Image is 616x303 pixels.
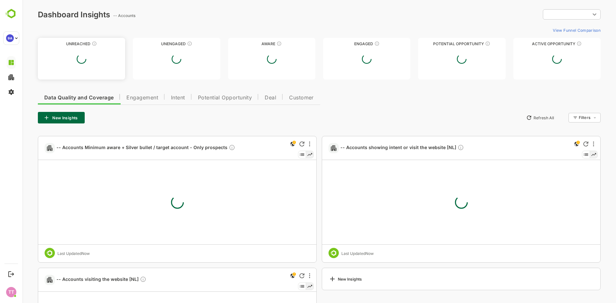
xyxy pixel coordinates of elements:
button: Logout [7,270,15,278]
a: -- Accounts visiting the website [NL]Website visites NL [34,276,126,283]
div: More [570,141,572,147]
span: -- Accounts Minimum aware + Silver bullet / target account - Only prospects [34,144,213,152]
div: Branding NL [435,144,441,152]
div: These accounts are warm, further nurturing would qualify them to MQAs [352,41,357,46]
img: BambooboxLogoMark.f1c84d78b4c51b1a7b5f700c9845e183.svg [3,8,20,20]
a: New Insights [299,268,578,290]
div: Refresh [277,141,282,147]
a: -- Accounts showing intent or visit the website [NL]Branding NL [318,144,444,152]
div: ​ [520,9,578,20]
div: Last Updated Now [35,251,67,256]
button: View Funnel Comparison [528,25,578,35]
button: Refresh All [501,113,535,123]
span: Deal [242,95,254,100]
div: Description not present [206,144,213,152]
div: Website visites NL [117,276,124,283]
span: Data Quality and Coverage [22,95,91,100]
span: -- Accounts visiting the website [NL] [34,276,124,283]
div: Refresh [277,273,282,278]
div: Refresh [561,141,566,147]
ag: -- Accounts [91,13,115,18]
span: Potential Opportunity [175,95,230,100]
span: Customer [267,95,291,100]
div: Filters [556,112,578,123]
div: These accounts have open opportunities which might be at any of the Sales Stages [554,41,559,46]
div: Engaged [301,41,388,46]
div: More [287,273,288,278]
div: TT [6,287,16,297]
div: Potential Opportunity [396,41,483,46]
div: This is a global insight. Segment selection is not applicable for this view [550,140,558,149]
div: Unreached [15,41,103,46]
span: Engagement [104,95,136,100]
div: This is a global insight. Segment selection is not applicable for this view [266,272,274,281]
span: -- Accounts showing intent or visit the website [NL] [318,144,441,152]
a: -- Accounts Minimum aware + Silver bullet / target account - Only prospectsDescription not present [34,144,215,152]
div: Last Updated Now [319,251,351,256]
div: These accounts have just entered the buying cycle and need further nurturing [254,41,259,46]
button: New Insights [15,112,62,123]
div: Active Opportunity [491,41,578,46]
div: Aware [206,41,293,46]
div: More [287,141,288,147]
div: These accounts are MQAs and can be passed on to Inside Sales [463,41,468,46]
div: Filters [556,115,568,120]
div: These accounts have not shown enough engagement and need nurturing [165,41,170,46]
div: New Insights [306,275,339,283]
div: Dashboard Insights [15,10,88,19]
span: Intent [149,95,163,100]
div: Unengaged [110,41,198,46]
div: This is a global insight. Segment selection is not applicable for this view [266,140,274,149]
div: These accounts have not been engaged with for a defined time period [69,41,74,46]
div: 9A [6,34,14,42]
